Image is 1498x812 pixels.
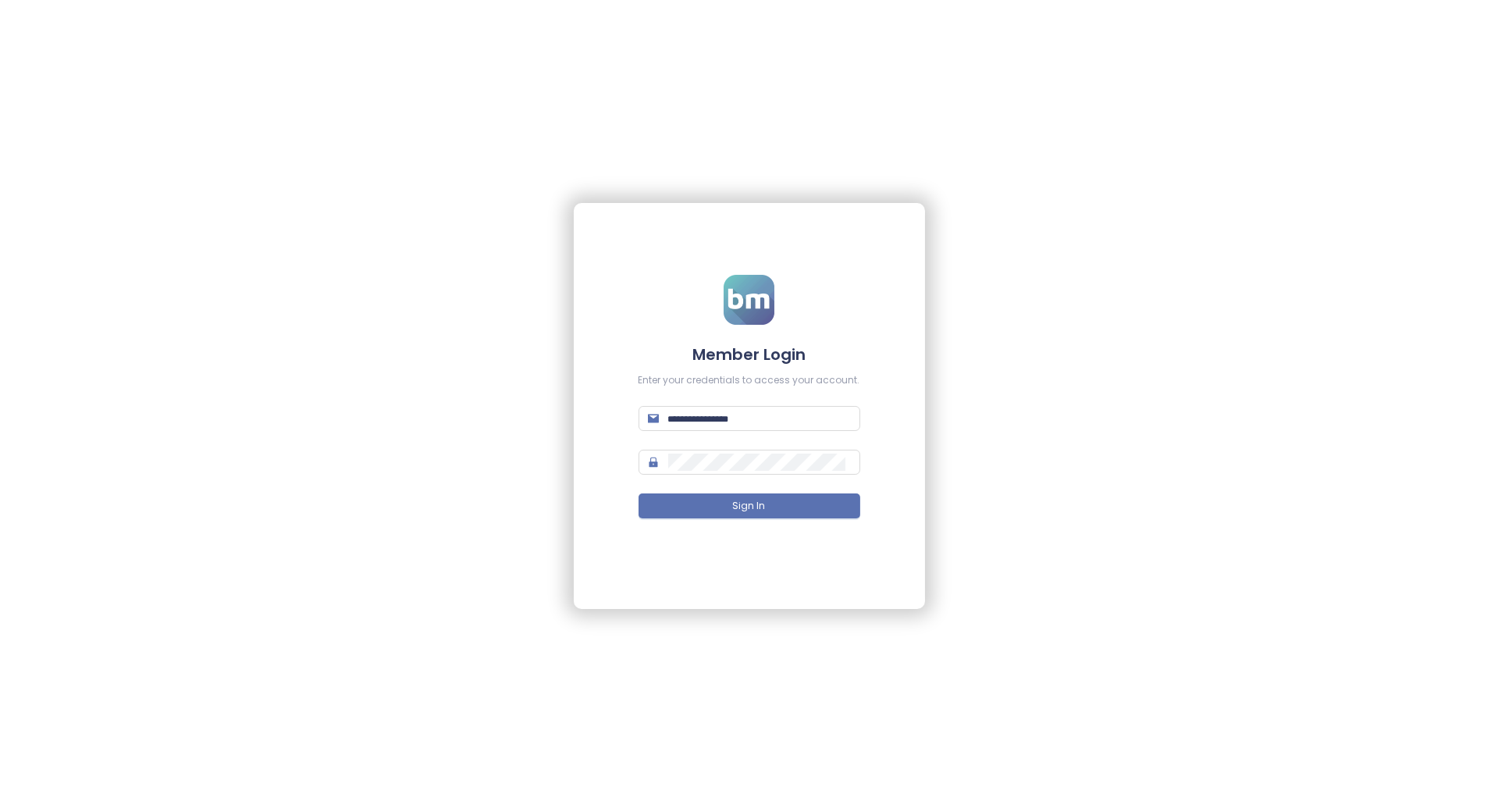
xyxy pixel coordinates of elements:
[733,499,766,514] span: Sign In
[639,493,860,518] button: Sign In
[648,457,659,468] span: lock
[639,373,860,388] div: Enter your credentials to access your account.
[724,275,774,325] img: logo
[648,413,659,424] span: mail
[639,344,860,365] h4: Member Login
